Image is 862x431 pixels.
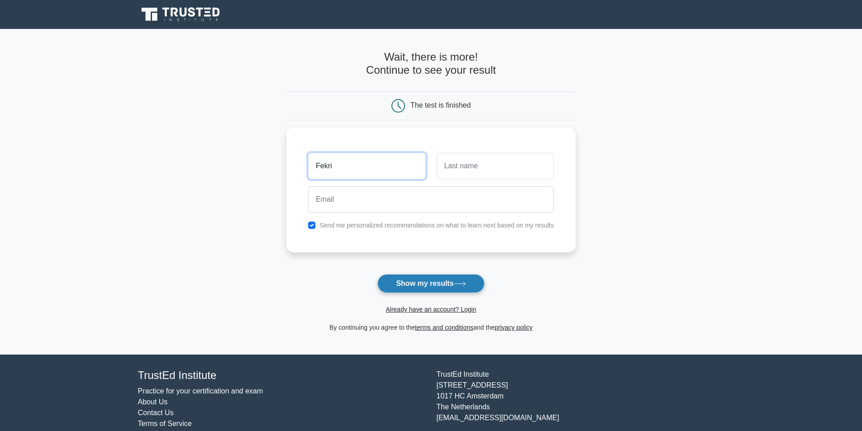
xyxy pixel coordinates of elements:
[138,420,192,427] a: Terms of Service
[281,322,581,333] div: By continuing you agree to the and the
[308,153,425,179] input: First name
[437,153,554,179] input: Last name
[138,398,168,406] a: About Us
[319,222,554,229] label: Send me personalized recommendations on what to learn next based on my results
[308,186,554,213] input: Email
[415,324,473,331] a: terms and conditions
[410,101,471,109] div: The test is finished
[377,274,484,293] button: Show my results
[495,324,533,331] a: privacy policy
[138,387,263,395] a: Practice for your certification and exam
[286,51,576,77] h4: Wait, there is more! Continue to see your result
[386,306,476,313] a: Already have an account? Login
[138,369,426,382] h4: TrustEd Institute
[138,409,174,417] a: Contact Us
